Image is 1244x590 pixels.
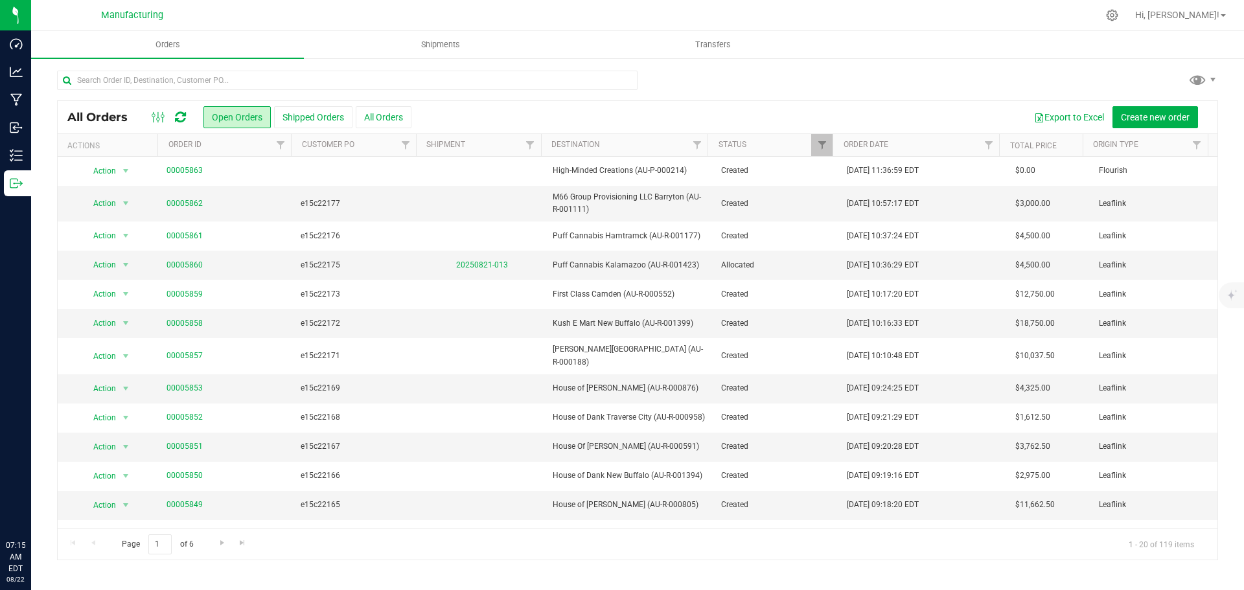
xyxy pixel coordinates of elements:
[395,134,416,156] a: Filter
[356,106,411,128] button: All Orders
[1099,499,1210,511] span: Leaflink
[167,499,203,511] a: 00005849
[111,534,204,554] span: Page of 6
[978,134,999,156] a: Filter
[553,343,705,368] span: [PERSON_NAME][GEOGRAPHIC_DATA] (AU-R-000188)
[31,31,304,58] a: Orders
[301,382,411,394] span: e15c22169
[1015,230,1050,242] span: $4,500.00
[1015,288,1055,301] span: $12,750.00
[167,440,203,453] a: 00005851
[167,382,203,394] a: 00005853
[101,10,163,21] span: Manufacturing
[1015,382,1050,394] span: $4,325.00
[118,162,134,180] span: select
[167,350,203,362] a: 00005857
[302,140,354,149] a: Customer PO
[678,39,748,51] span: Transfers
[404,39,478,51] span: Shipments
[553,499,705,511] span: House of [PERSON_NAME] (AU-R-000805)
[301,288,411,301] span: e15c22173
[1015,317,1055,330] span: $18,750.00
[721,470,832,482] span: Created
[13,486,52,525] iframe: Resource center
[811,134,833,156] a: Filter
[1099,382,1210,394] span: Leaflink
[1015,165,1035,177] span: $0.00
[719,140,746,149] a: Status
[721,382,832,394] span: Created
[553,288,705,301] span: First Class Camden (AU-R-000552)
[847,470,919,482] span: [DATE] 09:19:16 EDT
[847,230,919,242] span: [DATE] 10:37:24 EDT
[426,140,465,149] a: Shipment
[203,106,271,128] button: Open Orders
[301,230,411,242] span: e15c22176
[1015,350,1055,362] span: $10,037.50
[82,162,117,180] span: Action
[67,110,141,124] span: All Orders
[167,411,203,424] a: 00005852
[1099,288,1210,301] span: Leaflink
[118,409,134,427] span: select
[118,496,134,514] span: select
[847,499,919,511] span: [DATE] 09:18:20 EDT
[82,380,117,398] span: Action
[118,194,134,212] span: select
[118,525,134,543] span: select
[301,440,411,453] span: e15c22167
[847,350,919,362] span: [DATE] 10:10:48 EDT
[138,39,198,51] span: Orders
[167,288,203,301] a: 00005859
[118,467,134,485] span: select
[553,411,705,424] span: House of Dank Traverse City (AU-R-000958)
[270,134,291,156] a: Filter
[57,71,638,90] input: Search Order ID, Destination, Customer PO...
[82,314,117,332] span: Action
[82,525,117,543] span: Action
[1015,440,1050,453] span: $3,762.50
[167,317,203,330] a: 00005858
[10,121,23,134] inline-svg: Inbound
[553,165,705,177] span: High-Minded Creations (AU-P-000214)
[82,347,117,365] span: Action
[1099,230,1210,242] span: Leaflink
[301,411,411,424] span: e15c22168
[301,317,411,330] span: e15c22172
[82,227,117,245] span: Action
[1099,165,1210,177] span: Flourish
[167,165,203,177] a: 00005863
[1099,317,1210,330] span: Leaflink
[118,314,134,332] span: select
[1015,499,1055,511] span: $11,662.50
[167,470,203,482] a: 00005850
[1099,470,1210,482] span: Leaflink
[82,467,117,485] span: Action
[1099,440,1210,453] span: Leaflink
[82,496,117,514] span: Action
[301,350,411,362] span: e15c22171
[213,534,231,552] a: Go to the next page
[118,438,134,456] span: select
[1118,534,1204,554] span: 1 - 20 of 119 items
[301,259,411,271] span: e15c22175
[10,38,23,51] inline-svg: Dashboard
[686,134,708,156] a: Filter
[10,65,23,78] inline-svg: Analytics
[553,470,705,482] span: House of Dank New Buffalo (AU-R-001394)
[1112,106,1198,128] button: Create new order
[1099,411,1210,424] span: Leaflink
[1135,10,1219,20] span: Hi, [PERSON_NAME]!
[847,382,919,394] span: [DATE] 09:24:25 EDT
[577,31,849,58] a: Transfers
[1093,140,1138,149] a: Origin Type
[520,134,541,156] a: Filter
[1026,106,1112,128] button: Export to Excel
[301,499,411,511] span: e15c22165
[118,347,134,365] span: select
[847,411,919,424] span: [DATE] 09:21:29 EDT
[1099,198,1210,210] span: Leaflink
[553,191,705,216] span: M66 Group Provisioning LLC Barryton (AU-R-001111)
[553,230,705,242] span: Puff Cannabis Hamtramck (AU-R-001177)
[847,317,919,330] span: [DATE] 10:16:33 EDT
